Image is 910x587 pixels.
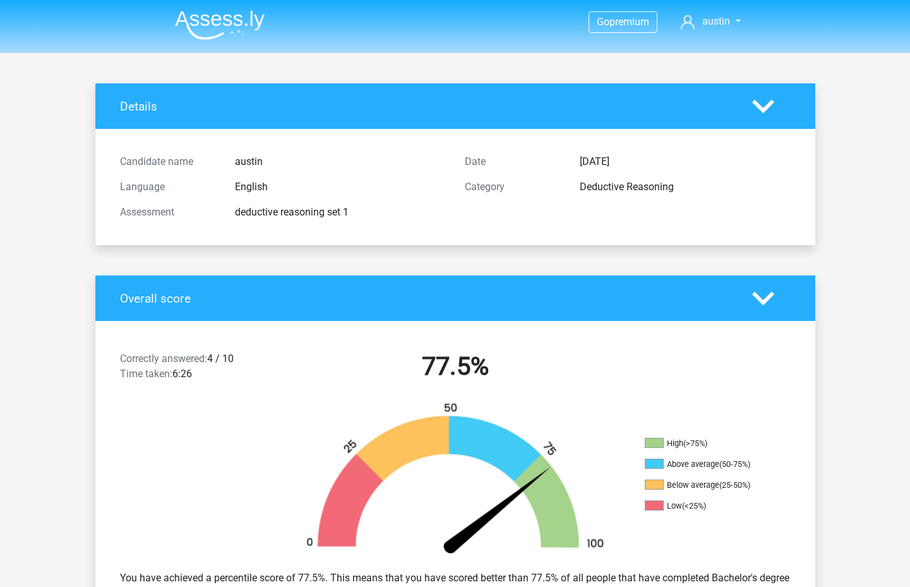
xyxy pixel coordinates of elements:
li: Low [645,500,771,512]
img: 78.1f539fb9fc92.png [285,402,626,560]
span: Correctly answered: [120,353,207,365]
div: Candidate name [111,154,225,169]
div: (<25%) [682,501,706,511]
div: English [225,179,455,195]
a: austin [676,14,745,29]
div: Assessment [111,205,225,220]
div: austin [225,154,455,169]
li: Above average [645,459,771,470]
div: Category [455,179,570,195]
div: (25-50%) [719,480,750,490]
span: austin [702,15,730,27]
li: High [645,438,771,449]
div: (50-75%) [719,459,750,469]
h4: Overall score [120,291,733,306]
img: Assessly [175,10,265,40]
div: Date [455,154,570,169]
div: deductive reasoning set 1 [225,205,455,220]
a: Gopremium [589,13,657,30]
div: Deductive Reasoning [570,179,800,195]
span: Time taken: [120,368,172,380]
div: 4 / 10 6:26 [111,351,283,387]
div: Language [111,179,225,195]
li: Below average [645,480,771,491]
span: premium [609,16,649,28]
span: Go [597,16,609,28]
div: [DATE] [570,154,800,169]
h4: Details [120,99,733,114]
h2: 77.5% [292,351,618,382]
div: (>75%) [683,439,707,448]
